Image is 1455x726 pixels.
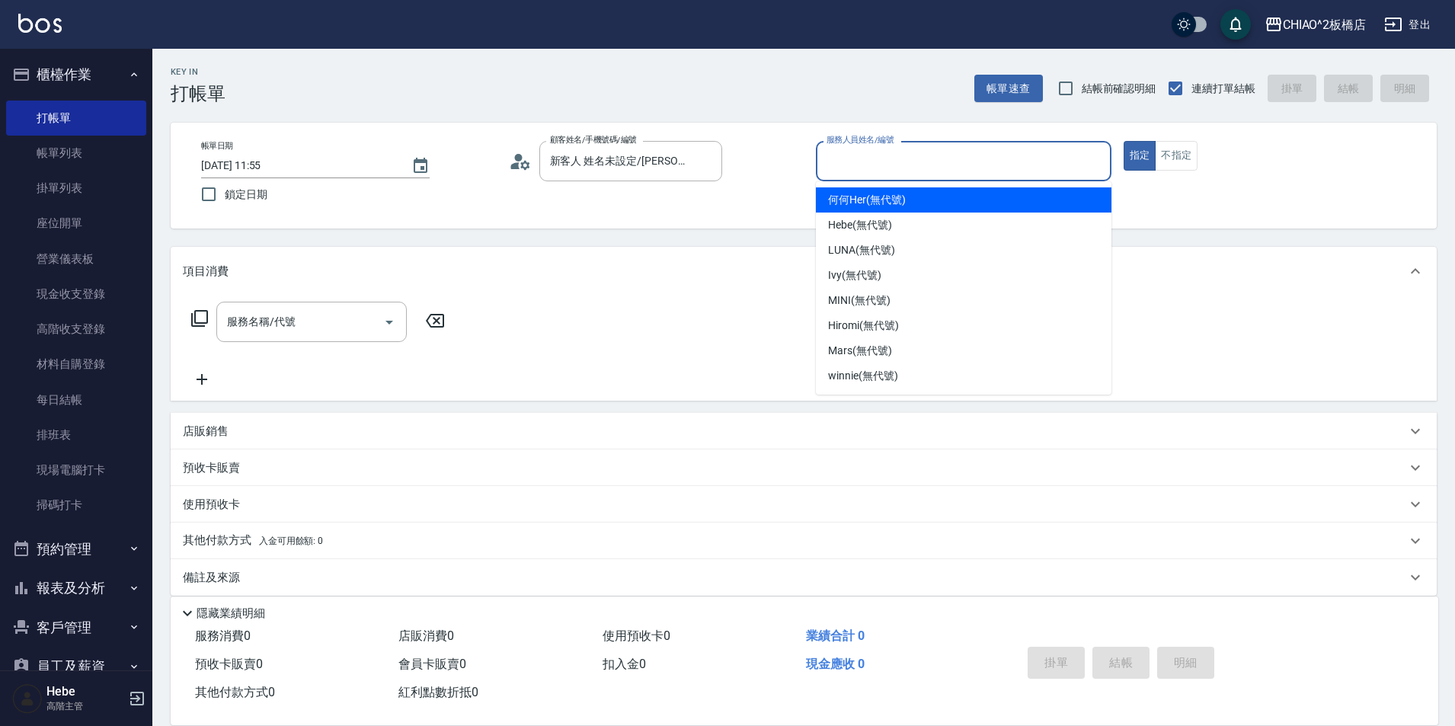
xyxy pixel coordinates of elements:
span: winnie (無代號) [828,368,897,384]
div: 使用預收卡 [171,486,1437,523]
h2: Key In [171,67,225,77]
div: 其他付款方式入金可用餘額: 0 [171,523,1437,559]
a: 每日結帳 [6,382,146,417]
img: Person [12,683,43,714]
h3: 打帳單 [171,83,225,104]
span: 現金應收 0 [806,657,865,671]
span: 業績合計 0 [806,628,865,643]
a: 掃碼打卡 [6,488,146,523]
input: YYYY/MM/DD hh:mm [201,153,396,178]
p: 其他付款方式 [183,533,323,549]
span: 紅利點數折抵 0 [398,685,478,699]
span: MINI (無代號) [828,293,891,309]
a: 現金收支登錄 [6,277,146,312]
button: 帳單速查 [974,75,1043,103]
a: 材料自購登錄 [6,347,146,382]
span: 連續打單結帳 [1191,81,1255,97]
button: CHIAO^2板橋店 [1258,9,1373,40]
p: 店販銷售 [183,424,229,440]
p: 備註及來源 [183,570,240,586]
button: save [1220,9,1251,40]
span: 結帳前確認明細 [1082,81,1156,97]
span: 會員卡販賣 0 [398,657,466,671]
p: 項目消費 [183,264,229,280]
p: 隱藏業績明細 [197,606,265,622]
span: 使用預收卡 0 [603,628,670,643]
a: 高階收支登錄 [6,312,146,347]
div: 備註及來源 [171,559,1437,596]
div: 預收卡販賣 [171,449,1437,486]
span: Ivy (無代號) [828,267,881,283]
button: 員工及薪資 [6,647,146,686]
label: 服務人員姓名/編號 [827,134,894,146]
span: 預收卡販賣 0 [195,657,263,671]
a: 打帳單 [6,101,146,136]
button: 報表及分析 [6,568,146,608]
p: 使用預收卡 [183,497,240,513]
label: 顧客姓名/手機號碼/編號 [550,134,637,146]
span: 服務消費 0 [195,628,251,643]
span: Mars (無代號) [828,343,892,359]
span: 入金可用餘額: 0 [259,536,324,546]
span: Hebe (無代號) [828,217,892,233]
button: 不指定 [1155,141,1198,171]
span: 鎖定日期 [225,187,267,203]
a: 掛單列表 [6,171,146,206]
div: 店販銷售 [171,413,1437,449]
button: Open [377,310,401,334]
button: 指定 [1124,141,1156,171]
a: 座位開單 [6,206,146,241]
span: LUNA (無代號) [828,242,895,258]
span: Hiromi (無代號) [828,318,898,334]
span: 扣入金 0 [603,657,646,671]
p: 高階主管 [46,699,124,713]
button: Choose date, selected date is 2025-09-21 [402,148,439,184]
span: 店販消費 0 [398,628,454,643]
button: 預約管理 [6,529,146,569]
div: CHIAO^2板橋店 [1283,15,1367,34]
button: 客戶管理 [6,608,146,648]
button: 登出 [1378,11,1437,39]
h5: Hebe [46,684,124,699]
div: 項目消費 [171,247,1437,296]
p: 預收卡販賣 [183,460,240,476]
a: 營業儀表板 [6,241,146,277]
button: 櫃檯作業 [6,55,146,94]
label: 帳單日期 [201,140,233,152]
a: 現場電腦打卡 [6,453,146,488]
a: 排班表 [6,417,146,453]
img: Logo [18,14,62,33]
span: 何何Her (無代號) [828,192,906,208]
span: 其他付款方式 0 [195,685,275,699]
a: 帳單列表 [6,136,146,171]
